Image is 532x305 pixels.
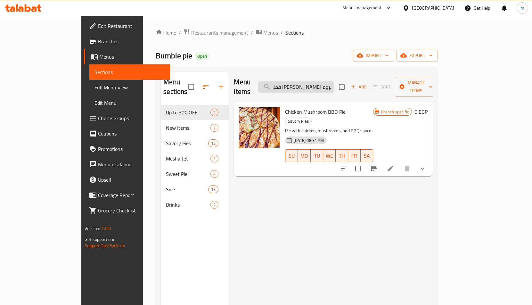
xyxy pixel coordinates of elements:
a: Full Menu View [89,80,170,95]
span: 2 [211,202,218,208]
span: Drinks [166,201,210,209]
span: 2 [211,110,218,116]
span: Select section first [369,82,395,92]
button: MO [298,149,311,162]
span: New Items [166,124,210,132]
div: Drinks2 [161,197,229,212]
span: SA [363,151,371,161]
div: Menu-management [342,4,382,12]
h6: 0 EGP [414,107,428,116]
span: 2 [211,125,218,131]
button: TU [311,149,323,162]
a: Menus [256,29,278,37]
div: Sweet Pie4 [161,166,229,182]
span: Add item [348,82,369,92]
span: Choice Groups [98,114,165,122]
button: TH [336,149,348,162]
h2: Menu sections [163,77,188,96]
span: Select all sections [184,80,198,94]
div: items [208,139,218,147]
button: WE [323,149,336,162]
p: Pie with chicken, mushrooms, and BBQ sauce. [285,127,373,135]
span: Menus [99,53,165,61]
li: / [179,29,181,37]
button: import [353,50,394,62]
span: TU [313,151,321,161]
span: Chicken Mushroom BBQ Pie [285,107,346,117]
a: Promotions [84,141,170,157]
span: Grocery Checklist [98,207,165,214]
div: Savory Pies12 [161,136,229,151]
button: delete [399,161,415,176]
span: SU [288,151,295,161]
span: 12 [209,140,218,146]
div: [GEOGRAPHIC_DATA] [412,4,454,12]
div: items [210,170,218,178]
span: FR [351,151,358,161]
a: Edit menu item [387,165,394,172]
div: New Items2 [161,120,229,136]
button: show more [415,161,430,176]
a: Menus [84,49,170,64]
span: Restaurants management [191,29,248,37]
span: Meshaltet [166,155,210,162]
a: Menu disclaimer [84,157,170,172]
a: Coupons [84,126,170,141]
li: / [251,29,253,37]
a: Branches [84,34,170,49]
span: Get support on: [85,235,114,243]
a: Choice Groups [84,111,170,126]
span: Manage items [400,79,433,95]
span: MO [300,151,308,161]
div: items [208,185,218,193]
span: 1.0.0 [101,224,111,233]
button: sort-choices [336,161,351,176]
div: items [210,109,218,116]
a: Restaurants management [184,29,248,37]
span: Add [350,83,367,91]
div: Open [195,53,209,60]
span: 13 [209,186,218,193]
span: Sweet Pie [166,170,210,178]
span: Savory Pies [285,118,311,125]
span: Side [166,185,208,193]
li: / [281,29,283,37]
a: Edit Menu [89,95,170,111]
span: export [402,52,433,60]
span: [DATE] 08:31 PM [291,137,326,144]
nav: breadcrumb [156,29,438,37]
button: export [397,50,438,62]
span: Branch specific [379,109,412,115]
span: 1 [211,156,218,162]
nav: Menu sections [161,102,229,215]
div: Side13 [161,182,229,197]
h2: Menu items [234,77,250,96]
span: Sections [285,29,304,37]
span: Sections [94,68,165,76]
div: items [210,201,218,209]
span: Menu disclaimer [98,161,165,168]
span: Edit Restaurant [98,22,165,30]
button: Branch-specific-item [366,161,381,176]
img: Chicken Mushroom BBQ Pie [239,107,280,148]
span: Select to update [351,162,365,175]
span: WE [326,151,333,161]
span: Branches [98,37,165,45]
span: Edit Menu [94,99,165,107]
span: Select section [335,80,348,94]
span: TH [338,151,346,161]
span: Upsell [98,176,165,184]
span: Coupons [98,130,165,137]
input: search [258,81,334,93]
button: SA [361,149,373,162]
span: import [358,52,389,60]
svg: Show Choices [419,165,426,172]
div: Savory Pies [285,118,312,125]
span: Menus [263,29,278,37]
span: Up to 30% OFF [166,109,210,116]
span: Sort sections [198,79,213,95]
